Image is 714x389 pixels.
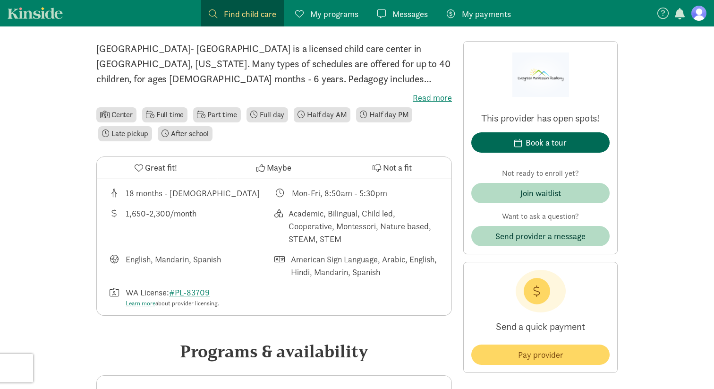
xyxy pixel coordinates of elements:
[495,230,586,242] span: Send provider a message
[96,107,136,122] li: Center
[246,107,289,122] li: Full day
[526,136,567,149] div: Book a tour
[158,126,212,141] li: After school
[126,299,155,307] a: Learn more
[292,187,387,199] div: Mon-Fri, 8:50am - 5:30pm
[98,126,152,141] li: Late pickup
[462,8,511,20] span: My payments
[108,286,274,308] div: License number
[267,161,291,174] span: Maybe
[224,8,276,20] span: Find child care
[193,107,240,122] li: Part time
[126,207,196,245] div: 1,650-2,300/month
[97,157,215,179] button: Great fit!
[169,287,210,298] a: #PL-83709
[108,253,274,278] div: Languages taught
[520,187,561,199] div: Join waitlist
[96,338,452,364] div: Programs & availability
[392,8,428,20] span: Messages
[471,312,610,341] p: Send a quick payment
[96,41,452,86] p: [GEOGRAPHIC_DATA]- [GEOGRAPHIC_DATA] is a licensed child care center in [GEOGRAPHIC_DATA], [US_ST...
[471,183,610,203] button: Join waitlist
[471,112,610,125] p: This provider has open spots!
[310,8,358,20] span: My programs
[274,207,441,245] div: This provider's education philosophy
[8,7,63,19] a: Kinside
[126,299,219,308] div: about provider licensing.
[471,168,610,179] p: Not ready to enroll yet?
[108,207,274,245] div: Average tuition for this program
[126,253,221,278] div: English, Mandarin, Spanish
[289,207,441,245] div: Academic, Bilingual, Child led, Cooperative, Montessori, Nature based, STEAM, STEM
[512,49,569,100] img: Provider logo
[96,92,452,104] label: Read more
[383,161,412,174] span: Not a fit
[291,253,441,278] div: American Sign Language, Arabic, English, Hindi, Mandarin, Spanish
[471,132,610,153] button: Book a tour
[126,286,219,308] div: WA License:
[145,161,177,174] span: Great fit!
[215,157,333,179] button: Maybe
[471,226,610,246] button: Send provider a message
[518,348,563,361] span: Pay provider
[274,187,441,199] div: Class schedule
[142,107,187,122] li: Full time
[356,107,412,122] li: Half day PM
[333,157,451,179] button: Not a fit
[294,107,350,122] li: Half day AM
[126,187,260,199] div: 18 months - [DEMOGRAPHIC_DATA]
[471,211,610,222] p: Want to ask a question?
[274,253,441,278] div: Languages spoken
[108,187,274,199] div: Age range for children that this provider cares for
